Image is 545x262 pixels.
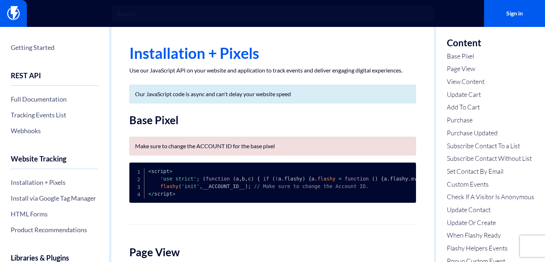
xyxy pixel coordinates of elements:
[447,192,534,202] a: Check If A Visitor Is Anonymous
[263,176,269,182] span: if
[11,155,98,169] h4: Website Tracking
[302,176,305,182] span: )
[309,176,311,182] span: {
[447,38,534,48] h3: Content
[135,90,410,98] p: Our JavaScript code is async and can't delay your website speed
[11,93,98,105] a: Full Documentation
[197,176,200,182] span: ;
[11,192,98,204] a: Install via Google Tag Manager
[408,176,411,182] span: .
[11,176,98,188] a: Installation + Pixels
[129,114,416,126] h2: Base Pixel
[254,183,369,189] span: // Make sure to change the Account ID.
[202,176,205,182] span: (
[160,176,196,182] span: 'use strict'
[447,116,534,125] a: Purchase
[129,246,416,258] h2: Page View
[135,142,410,150] p: Make sure to change the ACCOUNT ID for the base pixel
[200,183,202,189] span: ,
[172,191,175,197] span: >
[275,176,278,182] span: !
[381,176,384,182] span: {
[447,103,534,112] a: Add To Cart
[375,176,378,182] span: )
[148,168,151,174] span: <
[447,205,534,215] a: Update Contact
[236,176,251,182] span: a b c
[447,77,534,86] a: View Content
[447,64,534,74] a: Page View
[239,176,242,182] span: ,
[339,176,341,182] span: =
[447,128,534,138] a: Purchase Updated
[315,176,317,182] span: .
[447,167,534,176] a: Set Contact By Email
[11,71,98,86] h4: REST API
[11,224,98,236] a: Product Recommendations
[11,125,98,137] a: Webhooks
[257,176,260,182] span: {
[181,183,200,189] span: 'init'
[281,176,284,182] span: .
[151,191,154,197] span: /
[160,183,178,189] span: flashy
[245,183,248,189] span: )
[11,41,98,53] a: Getting Started
[111,5,434,22] input: Search...
[447,180,534,189] a: Custom Events
[129,45,416,61] h1: Installation + Pixels
[447,90,534,99] a: Update Cart
[447,244,534,253] a: Flashy Helpers Events
[345,176,369,182] span: function
[11,109,98,121] a: Tracking Events List
[317,176,336,182] span: flashy
[248,183,251,189] span: ;
[447,141,534,151] a: Subscribe Contact To a List
[233,176,236,182] span: (
[245,176,248,182] span: ,
[129,67,416,74] p: Use our JavaScript API on your website and application to track events and deliver engaging digit...
[251,176,254,182] span: )
[272,176,275,182] span: (
[387,176,390,182] span: .
[148,191,151,197] span: <
[447,231,534,240] a: When Flashy Ready
[447,154,534,163] a: Subscribe Contact Without List
[206,176,230,182] span: function
[372,176,375,182] span: (
[447,52,534,61] a: Base Pixel
[178,183,181,189] span: (
[169,168,172,174] span: >
[447,218,534,228] a: Update Or Create
[11,208,98,220] a: HTML Forms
